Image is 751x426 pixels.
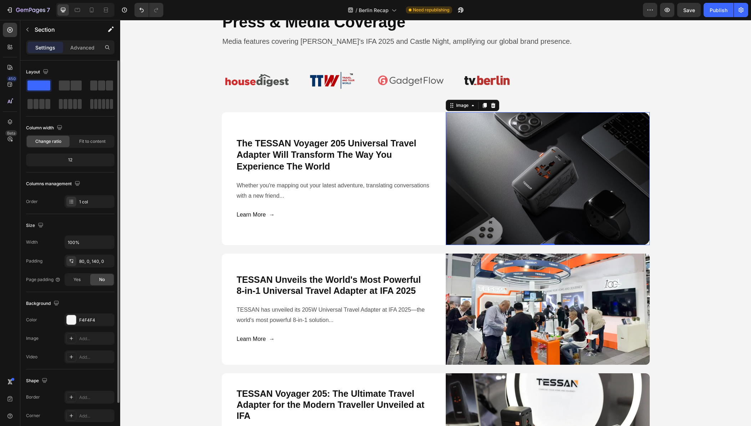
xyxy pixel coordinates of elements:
[101,42,172,78] img: gempages_573781956941055044-7b0e4427-15f4-4c70-8ca5-ab6ea5e29d63.svg
[79,199,113,205] div: 1 col
[27,155,113,165] div: 12
[7,76,17,82] div: 450
[134,3,163,17] div: Undo/Redo
[35,44,55,51] p: Settings
[178,42,249,78] img: gempages_573781956941055044-89813761-8c77-42f0-88a6-60c39a4e8f1d.svg
[26,317,37,323] div: Color
[26,198,38,205] div: Order
[79,258,113,265] div: 80, 0, 140, 0
[334,82,350,89] div: Image
[26,276,61,283] div: Page padding
[120,20,751,426] iframe: Design area
[26,299,61,308] div: Background
[26,221,45,230] div: Size
[79,317,113,323] div: F4F4F4
[26,258,42,264] div: Padding
[26,412,40,419] div: Corner
[3,3,53,17] button: 7
[332,42,403,78] img: gempages_573781956941055044-3a2612dc-f45b-46e2-9cf4-55cfd76717f3.svg
[35,138,61,145] span: Change ratio
[117,285,319,306] p: TESSAN has unveiled its 205W Universal Travel Adapter at IFA 2025—the world's most powerful 8-in-...
[99,276,105,283] span: No
[79,336,113,342] div: Add...
[704,3,734,17] button: Publish
[79,413,113,419] div: Add...
[117,316,155,322] a: Learn More →
[79,354,113,360] div: Add...
[683,7,695,13] span: Save
[117,192,155,198] a: Learn More →
[26,376,49,386] div: Shape
[102,17,452,25] span: Media features covering [PERSON_NAME]'s IFA 2025 and Castle Night, amplifying our global brand pr...
[35,25,93,34] p: Section
[710,6,727,14] div: Publish
[26,123,64,133] div: Column width
[70,44,94,51] p: Advanced
[47,6,50,14] p: 7
[26,335,39,342] div: Image
[5,130,17,136] div: Beta
[79,394,113,401] div: Add...
[26,354,37,360] div: Video
[326,92,530,225] img: TESSAN_Voyager_205_ee973337-3a0d-4d60-9d0c-23ac2e92314c.jpg
[117,161,319,181] p: Whether you're mapping out your latest adventure, translating conversations with a new friend...
[359,6,389,14] span: Berlin Recap
[413,7,449,13] span: Need republishing
[356,6,357,14] span: /
[326,234,530,345] img: gempages_573781956941055044-3a100eae-2cd7-40f9-b4fc-c4082aee5854.webp
[26,179,82,189] div: Columns management
[26,239,38,245] div: Width
[255,42,326,78] img: gempages_573781956941055044-9587de71-0f05-4047-98f2-412f74343101.svg
[677,3,701,17] button: Save
[26,394,40,400] div: Border
[73,276,81,283] span: Yes
[117,118,296,151] strong: The TESSAN Voyager 205 Universal Travel Adapter Will Transform The Way You Experience The World
[26,67,50,77] div: Layout
[65,236,114,249] input: Auto
[79,138,106,145] span: Fit to content
[117,255,301,276] span: TESSAN Unveils the World's Most Powerful 8-in-1 Universal Travel Adapter at IFA 2025
[117,369,305,401] span: TESSAN Voyager 205: The Ultimate Travel Adapter for the Modern Traveller Unveiled at IFA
